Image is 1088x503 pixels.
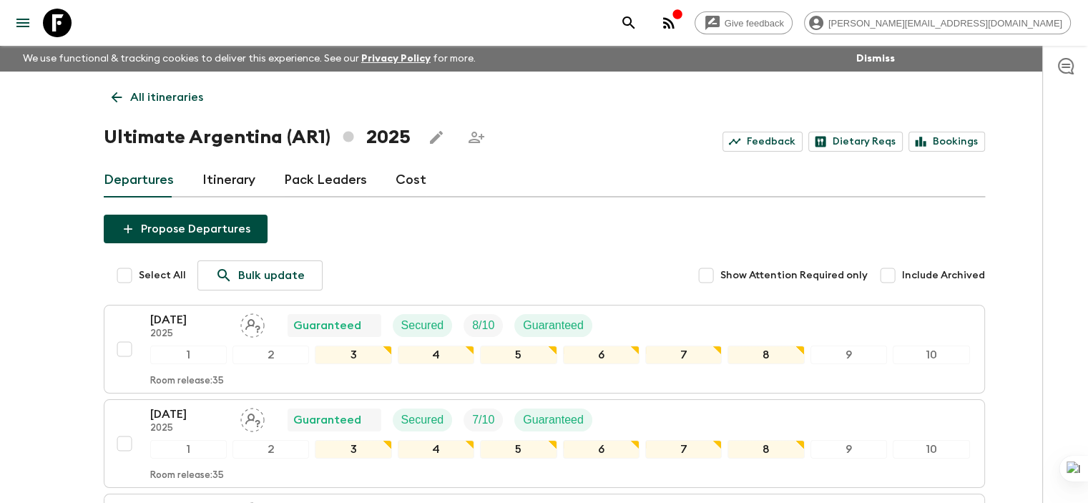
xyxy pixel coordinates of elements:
span: Share this itinerary [462,123,491,152]
div: 4 [398,440,474,459]
div: 10 [893,440,969,459]
p: 7 / 10 [472,411,494,429]
p: Guaranteed [293,317,361,334]
div: 10 [893,346,969,364]
a: Feedback [722,132,803,152]
p: 2025 [150,328,229,340]
div: 3 [315,346,391,364]
p: [DATE] [150,311,229,328]
p: Guaranteed [293,411,361,429]
a: Pack Leaders [284,163,367,197]
a: Itinerary [202,163,255,197]
a: Dietary Reqs [808,132,903,152]
div: 7 [645,440,722,459]
div: Trip Fill [464,409,503,431]
div: 2 [232,346,309,364]
button: menu [9,9,37,37]
span: Assign pack leader [240,412,265,424]
a: Departures [104,163,174,197]
div: 1 [150,346,227,364]
div: 1 [150,440,227,459]
div: 8 [727,346,804,364]
p: Secured [401,411,444,429]
div: Trip Fill [464,314,503,337]
p: Bulk update [238,267,305,284]
span: [PERSON_NAME][EMAIL_ADDRESS][DOMAIN_NAME] [820,18,1070,29]
p: [DATE] [150,406,229,423]
div: 5 [480,346,557,364]
span: Select All [139,268,186,283]
span: Assign pack leader [240,318,265,329]
div: 9 [810,346,887,364]
div: Secured [393,409,453,431]
div: 6 [563,346,639,364]
a: Give feedback [695,11,793,34]
div: 5 [480,440,557,459]
div: 8 [727,440,804,459]
button: Propose Departures [104,215,268,243]
span: Include Archived [902,268,985,283]
h1: Ultimate Argentina (AR1) 2025 [104,123,411,152]
p: Room release: 35 [150,470,224,482]
button: Edit this itinerary [422,123,451,152]
button: [DATE]2025Assign pack leaderGuaranteedSecuredTrip FillGuaranteed12345678910Room release:35 [104,399,985,488]
span: Give feedback [717,18,792,29]
button: Dismiss [853,49,898,69]
a: Bulk update [197,260,323,290]
span: Show Attention Required only [720,268,868,283]
div: Secured [393,314,453,337]
a: All itineraries [104,83,211,112]
div: [PERSON_NAME][EMAIL_ADDRESS][DOMAIN_NAME] [804,11,1071,34]
p: 8 / 10 [472,317,494,334]
a: Cost [396,163,426,197]
a: Privacy Policy [361,54,431,64]
p: Guaranteed [523,317,584,334]
div: 4 [398,346,474,364]
button: search adventures [614,9,643,37]
p: All itineraries [130,89,203,106]
p: Room release: 35 [150,376,224,387]
div: 6 [563,440,639,459]
p: Guaranteed [523,411,584,429]
button: [DATE]2025Assign pack leaderGuaranteedSecuredTrip FillGuaranteed12345678910Room release:35 [104,305,985,394]
div: 2 [232,440,309,459]
div: 3 [315,440,391,459]
p: 2025 [150,423,229,434]
a: Bookings [908,132,985,152]
div: 9 [810,440,887,459]
p: We use functional & tracking cookies to deliver this experience. See our for more. [17,46,481,72]
div: 7 [645,346,722,364]
p: Secured [401,317,444,334]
